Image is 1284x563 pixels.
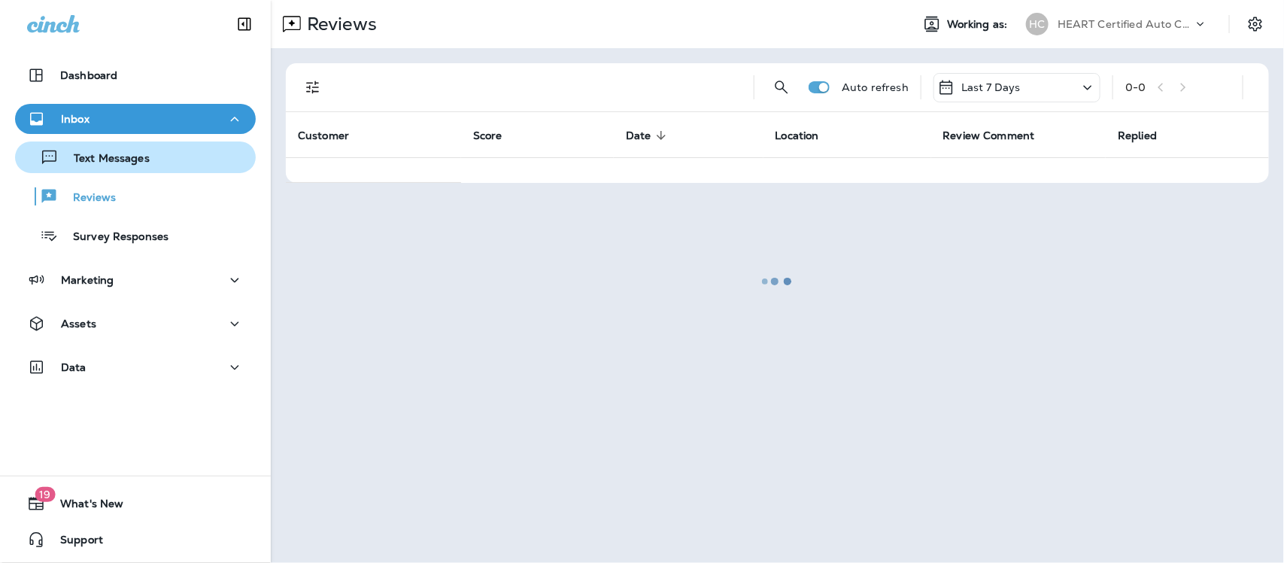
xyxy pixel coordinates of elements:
button: Dashboard [15,60,256,90]
button: Marketing [15,265,256,295]
p: Text Messages [59,152,150,166]
button: Survey Responses [15,220,256,251]
p: Assets [61,318,96,330]
span: What's New [45,498,123,516]
button: Support [15,525,256,555]
button: 19What's New [15,488,256,519]
p: Survey Responses [58,230,168,245]
button: Reviews [15,181,256,212]
button: Assets [15,309,256,339]
button: Data [15,352,256,382]
button: Collapse Sidebar [223,9,266,39]
p: Inbox [61,113,90,125]
button: Text Messages [15,142,256,173]
span: 19 [35,487,55,502]
p: Dashboard [60,69,117,81]
p: Data [61,361,87,373]
button: Inbox [15,104,256,134]
p: Marketing [61,274,114,286]
span: Support [45,534,103,552]
p: Reviews [58,191,116,205]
